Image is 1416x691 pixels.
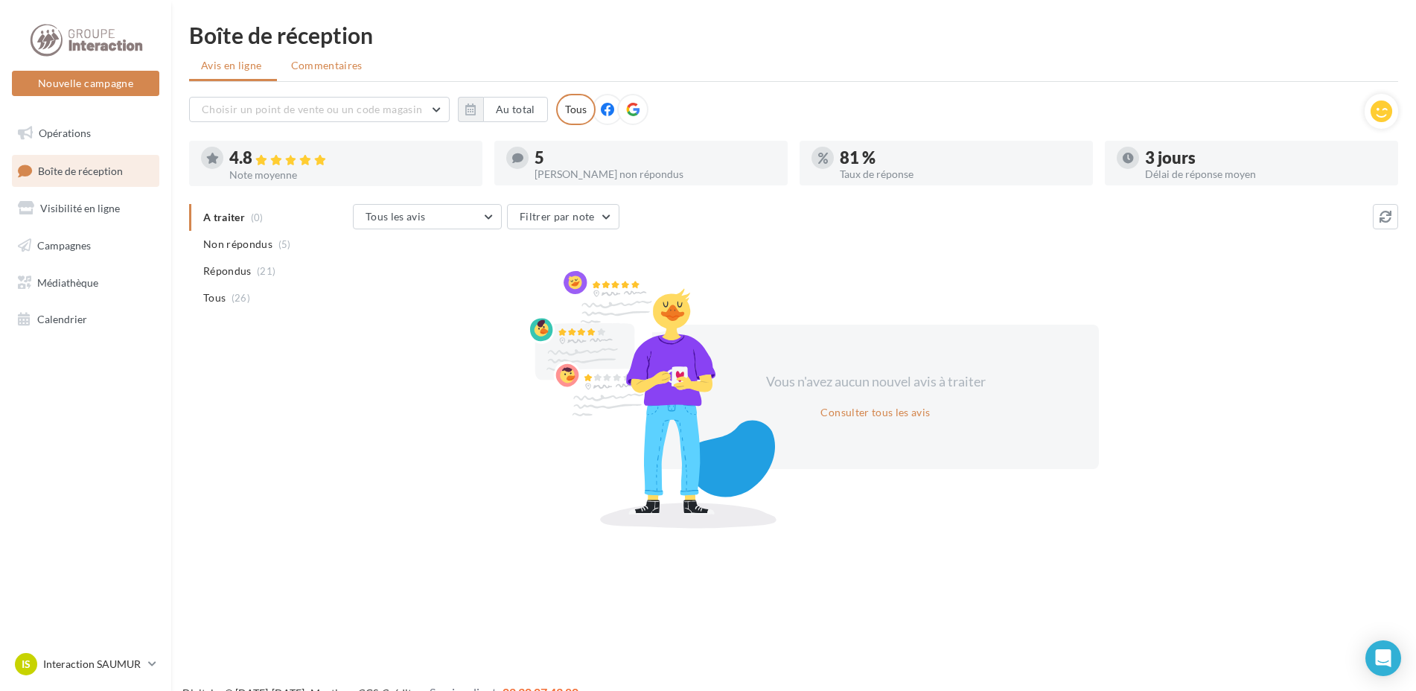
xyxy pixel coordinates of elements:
[291,58,363,73] span: Commentaires
[9,155,162,187] a: Boîte de réception
[22,657,31,672] span: IS
[12,650,159,678] a: IS Interaction SAUMUR
[535,169,776,179] div: [PERSON_NAME] non répondus
[37,313,87,325] span: Calendrier
[203,237,272,252] span: Non répondus
[1365,640,1401,676] div: Open Intercom Messenger
[1145,169,1386,179] div: Délai de réponse moyen
[535,150,776,166] div: 5
[229,170,471,180] div: Note moyenne
[9,267,162,299] a: Médiathèque
[9,118,162,149] a: Opérations
[9,193,162,224] a: Visibilité en ligne
[1145,150,1386,166] div: 3 jours
[840,150,1081,166] div: 81 %
[353,204,502,229] button: Tous les avis
[203,290,226,305] span: Tous
[37,239,91,252] span: Campagnes
[366,210,426,223] span: Tous les avis
[12,71,159,96] button: Nouvelle campagne
[229,150,471,167] div: 4.8
[232,292,250,304] span: (26)
[483,97,548,122] button: Au total
[840,169,1081,179] div: Taux de réponse
[747,372,1004,392] div: Vous n'avez aucun nouvel avis à traiter
[40,202,120,214] span: Visibilité en ligne
[38,164,123,176] span: Boîte de réception
[556,94,596,125] div: Tous
[203,264,252,278] span: Répondus
[9,230,162,261] a: Campagnes
[37,276,98,288] span: Médiathèque
[202,103,422,115] span: Choisir un point de vente ou un code magasin
[814,404,936,421] button: Consulter tous les avis
[39,127,91,139] span: Opérations
[9,304,162,335] a: Calendrier
[458,97,548,122] button: Au total
[257,265,275,277] span: (21)
[507,204,619,229] button: Filtrer par note
[189,24,1398,46] div: Boîte de réception
[189,97,450,122] button: Choisir un point de vente ou un code magasin
[43,657,142,672] p: Interaction SAUMUR
[278,238,291,250] span: (5)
